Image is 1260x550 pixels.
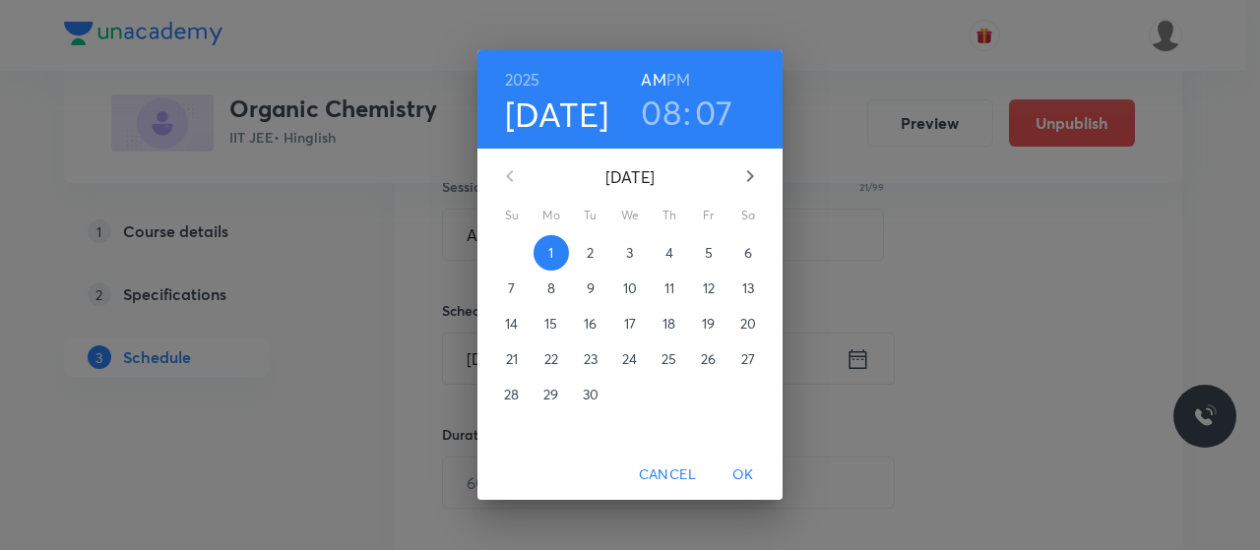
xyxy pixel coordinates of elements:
p: 6 [744,243,752,263]
button: 15 [534,306,569,341]
p: 5 [705,243,713,263]
p: 26 [701,349,716,369]
button: 22 [534,341,569,377]
button: 25 [652,341,687,377]
p: 16 [584,314,597,334]
p: 8 [547,278,555,298]
p: [DATE] [534,165,726,189]
p: 18 [662,314,675,334]
span: We [612,206,648,225]
p: 28 [504,385,519,404]
button: 17 [612,306,648,341]
button: 6 [730,235,766,271]
p: 12 [703,278,715,298]
span: Su [494,206,530,225]
button: 23 [573,341,608,377]
button: OK [712,457,775,493]
button: 20 [730,306,766,341]
p: 2 [587,243,594,263]
button: 3 [612,235,648,271]
button: 8 [534,271,569,306]
p: 13 [742,278,754,298]
button: 26 [691,341,726,377]
button: 21 [494,341,530,377]
span: Fr [691,206,726,225]
button: 9 [573,271,608,306]
p: 7 [508,278,515,298]
button: 30 [573,377,608,412]
button: 18 [652,306,687,341]
button: 2025 [505,66,540,93]
button: 13 [730,271,766,306]
button: 10 [612,271,648,306]
span: Tu [573,206,608,225]
button: 5 [691,235,726,271]
button: 07 [695,92,733,133]
button: PM [666,66,690,93]
button: AM [641,66,665,93]
button: 7 [494,271,530,306]
p: 4 [665,243,673,263]
button: 29 [534,377,569,412]
p: 25 [661,349,676,369]
span: Sa [730,206,766,225]
p: 27 [741,349,755,369]
button: 2 [573,235,608,271]
p: 10 [623,278,637,298]
button: 08 [641,92,681,133]
button: Cancel [631,457,704,493]
button: 27 [730,341,766,377]
p: 11 [664,278,674,298]
button: [DATE] [505,93,609,135]
p: 24 [622,349,637,369]
p: 14 [505,314,518,334]
h3: : [683,92,691,133]
button: 11 [652,271,687,306]
span: Cancel [639,462,696,487]
button: 16 [573,306,608,341]
span: Th [652,206,687,225]
button: 1 [534,235,569,271]
p: 19 [702,314,715,334]
p: 23 [584,349,598,369]
p: 17 [624,314,636,334]
button: 14 [494,306,530,341]
p: 21 [506,349,518,369]
p: 15 [544,314,557,334]
p: 1 [548,243,553,263]
button: 24 [612,341,648,377]
button: 19 [691,306,726,341]
span: Mo [534,206,569,225]
button: 12 [691,271,726,306]
p: 29 [543,385,558,404]
p: 30 [583,385,598,404]
p: 22 [544,349,558,369]
span: OK [720,462,767,487]
button: 28 [494,377,530,412]
button: 4 [652,235,687,271]
p: 20 [740,314,756,334]
p: 3 [626,243,633,263]
p: 9 [587,278,595,298]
